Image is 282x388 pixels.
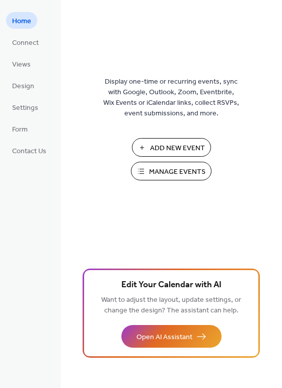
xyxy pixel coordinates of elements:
a: Views [6,55,37,72]
a: Form [6,120,34,137]
span: Design [12,81,34,92]
span: Open AI Assistant [136,332,192,343]
span: Add New Event [150,143,205,154]
button: Add New Event [132,138,211,157]
span: Edit Your Calendar with AI [121,278,222,292]
button: Manage Events [131,162,211,180]
span: Contact Us [12,146,46,157]
span: Want to adjust the layout, update settings, or change the design? The assistant can help. [101,293,241,317]
a: Contact Us [6,142,52,159]
span: Display one-time or recurring events, sync with Google, Outlook, Zoom, Eventbrite, Wix Events or ... [103,77,239,119]
span: Connect [12,38,39,48]
a: Home [6,12,37,29]
a: Design [6,77,40,94]
span: Form [12,124,28,135]
span: Manage Events [149,167,205,177]
span: Settings [12,103,38,113]
a: Settings [6,99,44,115]
span: Views [12,59,31,70]
button: Open AI Assistant [121,325,222,348]
a: Connect [6,34,45,50]
span: Home [12,16,31,27]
